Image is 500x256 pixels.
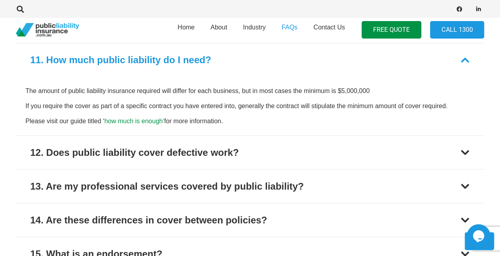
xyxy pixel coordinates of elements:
[104,117,164,124] a: how much is enough’
[30,145,239,159] div: 12. Does public liability cover defective work?
[282,24,298,31] span: FAQs
[467,224,492,248] iframe: chat widget
[274,16,305,44] a: FAQs
[16,203,484,237] button: 14. Are these differences in cover between policies?
[16,169,484,203] button: 13. Are my professional services covered by public liability?
[30,53,211,67] div: 11. How much public liability do I need?
[12,6,28,13] a: Search
[202,16,235,44] a: About
[235,16,274,44] a: Industry
[30,213,267,227] div: 14. Are these differences in cover between policies?
[25,101,475,110] p: If you require the cover as part of a specific contract you have entered into, generally the cont...
[305,16,353,44] a: Contact Us
[177,24,195,31] span: Home
[16,43,484,77] button: 11. How much public liability do I need?
[25,86,475,95] p: The amount of public liability insurance required will differ for each business, but in most case...
[430,21,484,39] a: Call 1300
[169,16,202,44] a: Home
[210,24,227,31] span: About
[454,4,465,15] a: Facebook
[362,21,421,39] a: FREE QUOTE
[243,24,266,31] span: Industry
[16,23,79,37] a: pli_logotransparent
[473,4,484,15] a: LinkedIn
[25,116,475,125] p: Please visit our guide titled ‘ for more information.
[313,24,345,31] span: Contact Us
[16,136,484,169] button: 12. Does public liability cover defective work?
[30,179,304,193] div: 13. Are my professional services covered by public liability?
[465,232,494,250] a: Back to top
